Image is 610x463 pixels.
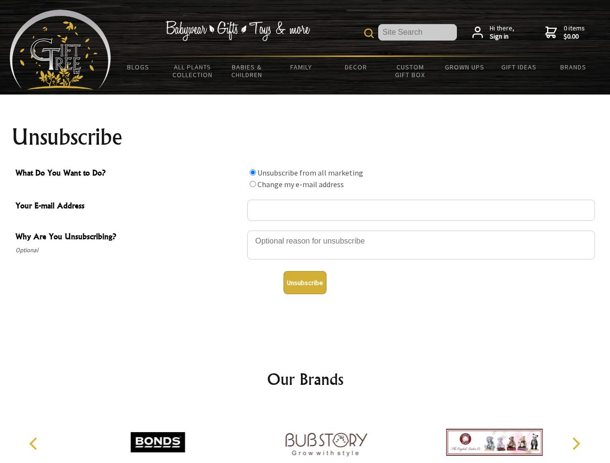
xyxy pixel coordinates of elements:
h2: Our Brands [19,368,591,391]
a: 0 items$0.00 [545,24,585,41]
span: Your E-mail Address [15,200,242,214]
a: Custom Gift Box [383,57,438,85]
a: All Plants Collection [166,57,220,85]
textarea: Why Are You Unsubscribing? [247,231,595,259]
input: What Do You Want to Do? [250,169,256,176]
a: Babies & Children [220,57,274,85]
img: Babywear - Gifts - Toys & more [165,21,310,41]
button: Next [565,433,586,454]
input: Your E-mail Address [247,200,595,221]
img: Babyware - Gifts - Toys and more... [10,10,111,90]
span: 0 items [564,24,585,41]
span: What Do You Want to Do? [15,167,242,181]
a: Decor [328,57,383,77]
a: Family [274,57,329,77]
button: Unsubscribe [284,271,326,294]
span: Why Are You Unsubscribing? [15,231,242,245]
a: Grown Ups [437,57,492,77]
a: BLOGS [111,57,166,77]
strong: $0.00 [564,32,585,41]
h1: Unsubscribe [12,125,599,149]
input: What Do You Want to Do? [250,181,256,187]
button: Previous [24,433,45,454]
label: Change my e-mail address [257,179,344,189]
img: product search [364,28,374,38]
input: Site Search [378,24,457,41]
span: Optional [15,245,242,256]
a: Gift Ideas [492,57,546,77]
a: Brands [546,57,601,77]
a: Hi there,Sign in [472,24,514,41]
span: Hi there, [490,24,514,41]
strong: Sign in [490,32,514,41]
label: Unsubscribe from all marketing [257,168,363,177]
